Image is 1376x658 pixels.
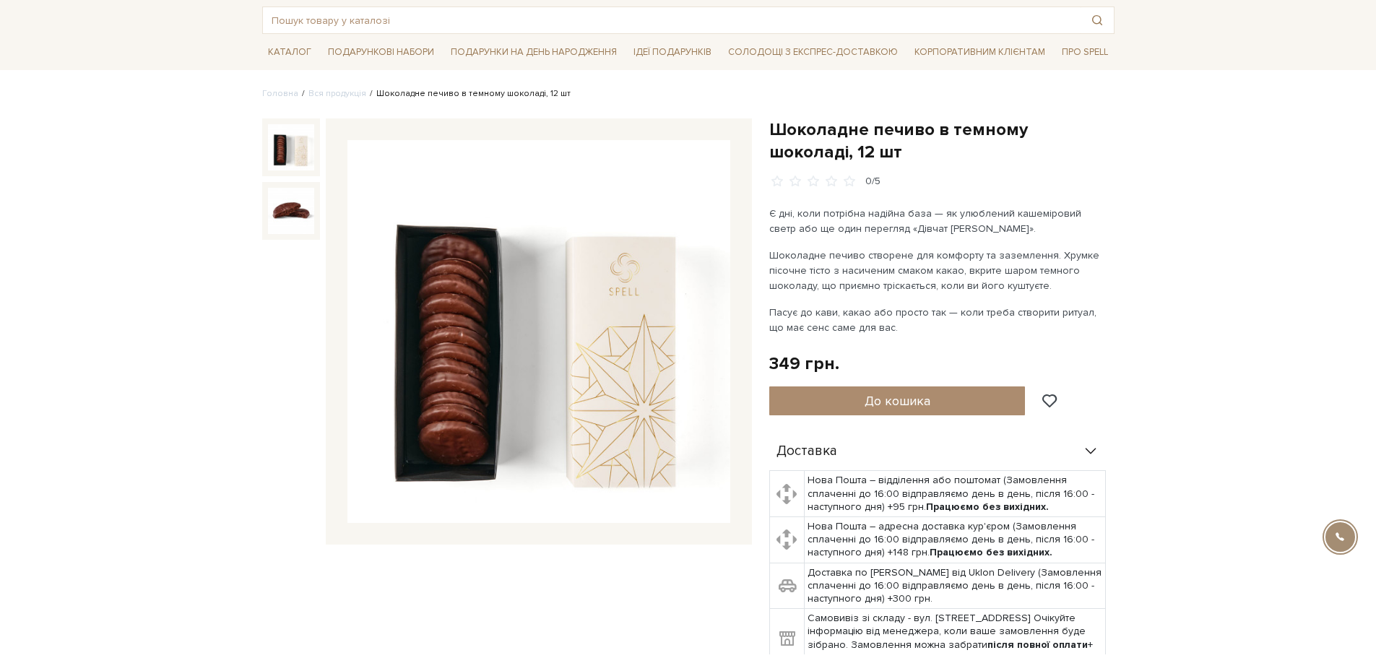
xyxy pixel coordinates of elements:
b: Працюємо без вихідних. [926,501,1049,513]
img: Шоколадне печиво в темному шоколаді, 12 шт [268,124,314,170]
td: Нова Пошта – відділення або поштомат (Замовлення сплаченні до 16:00 відправляємо день в день, піс... [805,471,1106,517]
img: Шоколадне печиво в темному шоколаді, 12 шт [347,140,730,523]
a: Корпоративним клієнтам [909,41,1051,64]
a: Подарунки на День народження [445,41,623,64]
a: Каталог [262,41,317,64]
button: До кошика [769,386,1026,415]
p: Є дні, коли потрібна надійна база — як улюблений кашеміровий светр або ще один перегляд «Дівчат [... [769,206,1108,236]
a: Вся продукція [308,88,366,99]
a: Подарункові набори [322,41,440,64]
div: 0/5 [865,175,880,189]
h1: Шоколадне печиво в темному шоколаді, 12 шт [769,118,1115,163]
td: Доставка по [PERSON_NAME] від Uklon Delivery (Замовлення сплаченні до 16:00 відправляємо день в д... [805,563,1106,609]
b: після повної оплати [987,638,1088,651]
span: Доставка [776,445,837,458]
a: Про Spell [1056,41,1114,64]
div: 349 грн. [769,352,839,375]
p: Пасує до кави, какао або просто так — коли треба створити ритуал, що має сенс саме для вас. [769,305,1108,335]
b: Працюємо без вихідних. [930,546,1052,558]
a: Ідеї подарунків [628,41,717,64]
img: Шоколадне печиво в темному шоколаді, 12 шт [268,188,314,234]
li: Шоколадне печиво в темному шоколаді, 12 шт [366,87,571,100]
input: Пошук товару у каталозі [263,7,1081,33]
span: До кошика [865,393,930,409]
p: Шоколадне печиво створене для комфорту та заземлення. Хрумке пісочне тісто з насиченим смаком как... [769,248,1108,293]
a: Солодощі з експрес-доставкою [722,40,904,64]
button: Пошук товару у каталозі [1081,7,1114,33]
td: Нова Пошта – адресна доставка кур'єром (Замовлення сплаченні до 16:00 відправляємо день в день, п... [805,517,1106,563]
a: Головна [262,88,298,99]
